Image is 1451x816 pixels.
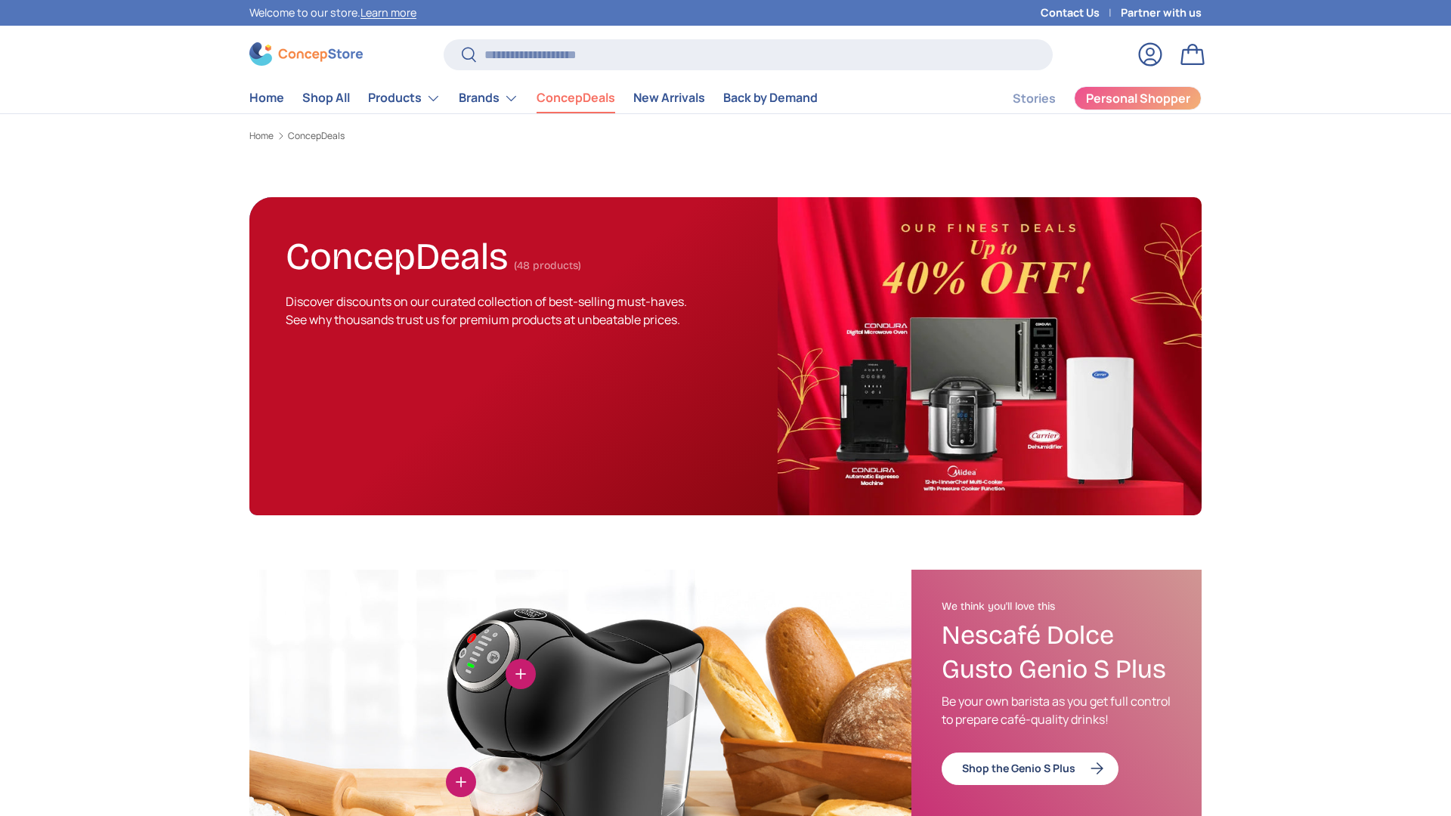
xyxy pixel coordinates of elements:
a: Shop All [302,83,350,113]
a: Partner with us [1121,5,1202,21]
span: Personal Shopper [1086,92,1190,104]
nav: Secondary [976,83,1202,113]
a: New Arrivals [633,83,705,113]
summary: Products [359,83,450,113]
a: Products [368,83,441,113]
a: Personal Shopper [1074,86,1202,110]
a: Brands [459,83,518,113]
a: Learn more [360,5,416,20]
summary: Brands [450,83,527,113]
a: Home [249,131,274,141]
a: Contact Us [1041,5,1121,21]
a: Home [249,83,284,113]
h3: Nescafé Dolce Gusto Genio S Plus [942,619,1171,687]
nav: Breadcrumbs [249,129,1202,143]
p: Be your own barista as you get full control to prepare café-quality drinks! [942,692,1171,728]
a: ConcepDeals [537,83,615,113]
img: ConcepStore [249,42,363,66]
span: Discover discounts on our curated collection of best-selling must-haves. See why thousands trust ... [286,293,687,328]
a: Stories [1013,84,1056,113]
a: ConcepDeals [288,131,345,141]
p: Welcome to our store. [249,5,416,21]
h1: ConcepDeals [286,228,508,279]
span: (48 products) [514,259,581,272]
a: Shop the Genio S Plus [942,753,1118,785]
a: Back by Demand [723,83,818,113]
img: ConcepDeals [778,197,1202,515]
nav: Primary [249,83,818,113]
h2: We think you'll love this [942,600,1171,614]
